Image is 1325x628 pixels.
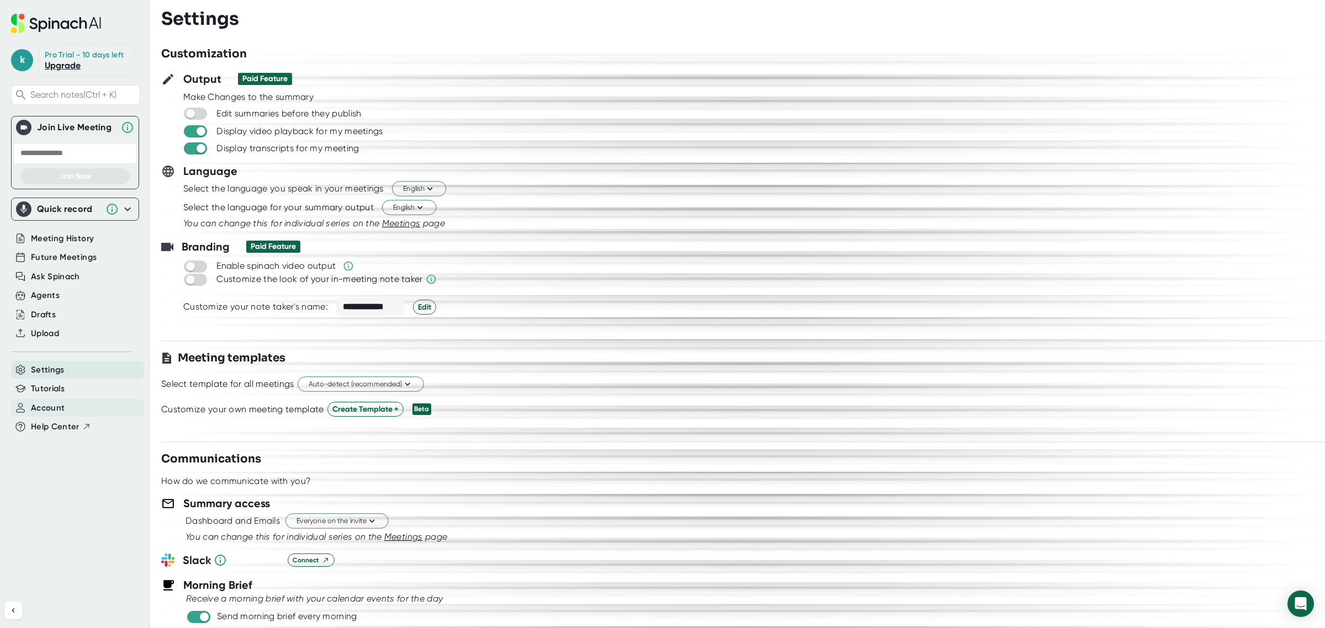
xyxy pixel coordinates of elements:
[183,495,270,512] h3: Summary access
[183,92,1325,103] div: Make Changes to the summary
[293,555,330,565] span: Connect
[296,516,377,526] span: Everyone on the invite
[31,421,91,433] button: Help Center
[183,577,252,593] h3: Morning Brief
[161,451,261,467] h3: Communications
[31,327,59,340] button: Upload
[183,183,384,194] div: Select the language you speak in your meetings
[382,217,421,230] button: Meetings
[216,260,336,272] div: Enable spinach video output
[18,122,29,133] img: Join Live Meeting
[161,476,311,487] div: How do we communicate with you?
[393,203,425,213] span: English
[413,300,436,315] button: Edit
[384,530,423,544] button: Meetings
[178,350,285,366] h3: Meeting templates
[216,126,383,137] div: Display video playback for my meetings
[327,402,404,417] button: Create Template +
[31,251,97,264] button: Future Meetings
[31,382,65,395] button: Tutorials
[161,379,294,390] div: Select template for all meetings
[45,50,124,60] div: Pro Trial - 10 days left
[4,602,22,619] button: Collapse sidebar
[11,49,33,71] span: k
[37,122,115,133] div: Join Live Meeting
[31,232,94,245] button: Meeting History
[185,531,447,542] i: You can change this for individual series on the page
[31,289,60,302] button: Agents
[16,198,134,220] div: Quick record
[384,531,423,542] span: Meetings
[183,218,445,228] i: You can change this for individual series on the page
[59,172,91,181] span: Join Now
[217,611,357,622] div: Send morning brief every morning
[1287,590,1314,617] div: Open Intercom Messenger
[216,143,359,154] div: Display transcripts for my meeting
[332,403,399,415] span: Create Template +
[31,270,80,283] button: Ask Spinach
[31,364,65,376] button: Settings
[31,421,79,433] span: Help Center
[16,116,134,139] div: Join Live MeetingJoin Live Meeting
[418,301,431,313] span: Edit
[288,554,335,567] button: Connect
[183,301,328,312] div: Customize your note taker's name:
[37,204,100,215] div: Quick record
[161,404,324,415] div: Customize your own meeting template
[309,379,413,390] span: Auto-detect (recommended)
[182,238,230,255] h3: Branding
[412,403,431,415] div: Beta
[161,46,247,62] h3: Customization
[298,377,424,392] button: Auto-detect (recommended)
[251,242,296,252] div: Paid Feature
[183,163,237,179] h3: Language
[285,514,388,529] button: Everyone on the invite
[161,8,239,29] h3: Settings
[403,184,435,194] span: English
[216,274,422,285] div: Customize the look of your in-meeting note taker
[31,308,56,321] button: Drafts
[382,218,421,228] span: Meetings
[30,89,137,100] span: Search notes (Ctrl + K)
[183,202,374,213] div: Select the language for your summary output
[242,74,288,84] div: Paid Feature
[183,552,279,568] h3: Slack
[31,402,65,414] button: Account
[20,168,130,184] button: Join Now
[183,71,221,87] h3: Output
[185,515,280,526] div: Dashboard and Emails
[186,593,443,604] i: Receive a morning brief with your calendar events for the day
[382,200,436,215] button: English
[45,60,81,71] a: Upgrade
[216,108,361,119] div: Edit summaries before they publish
[392,182,446,196] button: English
